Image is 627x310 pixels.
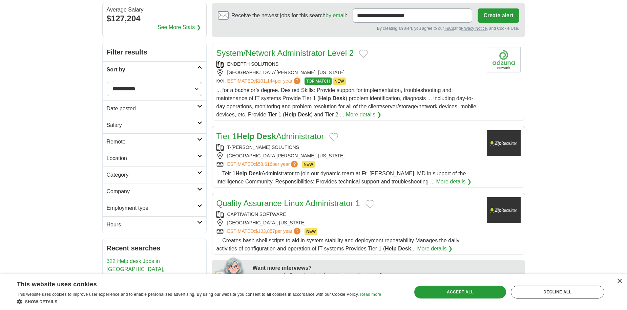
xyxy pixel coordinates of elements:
span: ? [294,77,300,84]
img: apply-iq-scientist.png [215,256,248,283]
span: Receive the newest jobs for this search : [231,12,347,20]
button: Create alert [478,8,519,23]
h2: Filter results [103,43,206,61]
h2: Sort by [107,66,197,74]
div: Let us automatically apply to jobs for you. [253,272,521,279]
div: $127,204 [107,13,202,25]
strong: Desk [398,246,411,251]
h2: Company [107,187,197,196]
span: Show details [25,300,58,304]
h2: Hours [107,221,197,229]
h2: Date posted [107,105,197,113]
div: This website uses cookies [17,278,364,288]
a: Hours [103,216,206,233]
span: This website uses cookies to improve user experience and to enable personalised advertising. By u... [17,292,359,297]
button: Add to favorite jobs [329,133,338,141]
a: 322 Help desk Jobs in [GEOGRAPHIC_DATA], [GEOGRAPHIC_DATA] [107,258,165,280]
strong: Help [237,132,254,141]
h2: Remote [107,138,197,146]
strong: Desk [332,95,345,101]
a: Salary [103,117,206,133]
a: Location [103,150,206,167]
div: Want more interviews? [253,264,521,272]
span: $58,616 [255,161,272,167]
strong: Desk [257,132,276,141]
a: More details ❯ [346,111,381,119]
h2: Location [107,154,197,162]
div: [GEOGRAPHIC_DATA][PERSON_NAME], [US_STATE] [216,152,481,159]
a: Remote [103,133,206,150]
h2: Salary [107,121,197,129]
a: System/Network Administrator Level 2 [216,48,354,58]
span: $103,857 [255,228,275,234]
div: [GEOGRAPHIC_DATA], [US_STATE] [216,219,481,226]
img: Company logo [487,197,521,223]
a: Employment type [103,200,206,216]
img: Company logo [487,130,521,156]
a: See More Stats ❯ [158,23,201,31]
button: Add to favorite jobs [359,50,368,58]
button: Add to favorite jobs [365,200,374,208]
div: [GEOGRAPHIC_DATA][PERSON_NAME], [US_STATE] [216,69,481,76]
a: Privacy Notice [461,26,487,31]
span: ... Teir 1 Administrator to join our dynamic team at Ft. [PERSON_NAME], MD in support of the Inte... [216,171,466,184]
strong: Help [385,246,397,251]
div: By creating an alert, you agree to our and , and Cookie Use. [218,25,519,31]
a: Read more, opens a new window [360,292,381,297]
span: $101,144 [255,78,275,84]
a: Sort by [103,61,206,78]
span: NEW [333,77,346,85]
div: Average Salary [107,7,202,13]
strong: Help [285,112,296,117]
div: Decline all [511,286,604,298]
span: NEW [302,161,315,168]
a: by email [326,13,346,18]
strong: Desk [298,112,311,117]
div: T-[PERSON_NAME] SOLUTIONS [216,144,481,151]
h2: Employment type [107,204,197,212]
div: Show details [17,298,381,305]
strong: Desk [249,171,262,176]
div: Close [617,279,622,284]
a: ESTIMATED:$58,616per year? [227,161,299,168]
div: CAPTIVATION SOFTWARE [216,211,481,218]
a: Company [103,183,206,200]
a: Try ApplyIQ now ❯ [341,273,383,278]
a: Category [103,167,206,183]
a: More details ❯ [436,178,472,186]
span: ? [291,161,298,168]
strong: Help [319,95,331,101]
a: Quality Assurance Linux Administrator 1 [216,199,360,208]
strong: Help [235,171,247,176]
h2: Recent searches [107,243,202,253]
span: NEW [305,228,317,235]
img: Company logo [487,47,521,72]
span: TOP MATCH [305,77,331,85]
div: ENDEPTH SOLUTIONS [216,61,481,68]
h2: Category [107,171,197,179]
a: ESTIMATED:$103,857per year? [227,228,302,235]
span: ... for a bachelor’s degree. Desired Skills: Provide support for implementation, troubleshooting ... [216,87,477,117]
a: T&Cs [444,26,454,31]
span: ... Creates bash shell scripts to aid in system stability and deployment repeatability Manages th... [216,238,460,251]
a: More details ❯ [417,245,453,253]
a: Date posted [103,100,206,117]
a: Tier 1Help DeskAdministrator [216,132,324,141]
div: Accept all [414,286,506,298]
a: ESTIMATED:$101,144per year? [227,77,302,85]
span: ? [294,228,300,235]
